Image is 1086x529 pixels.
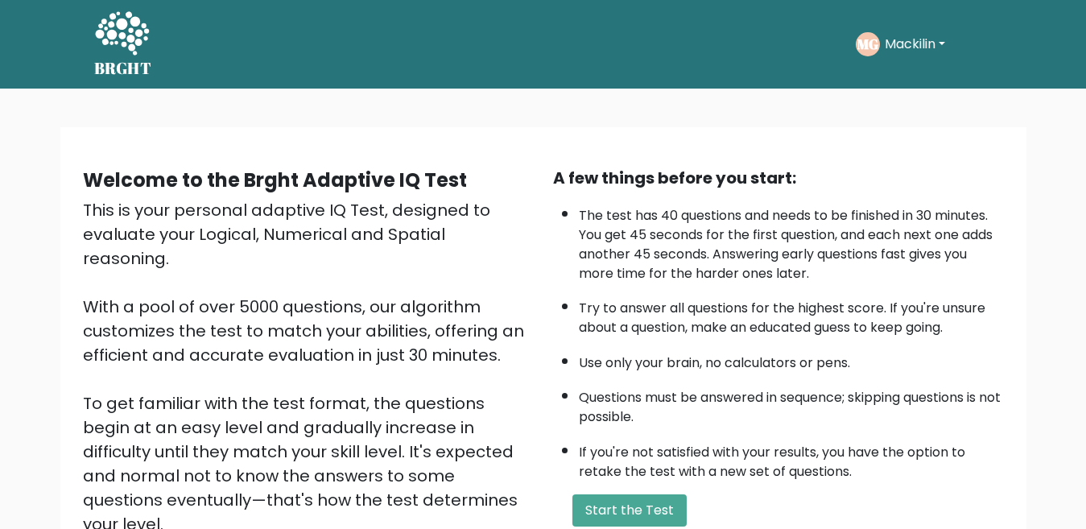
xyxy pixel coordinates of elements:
button: Start the Test [572,494,687,527]
button: Mackilin [880,34,950,55]
div: A few things before you start: [553,166,1004,190]
li: The test has 40 questions and needs to be finished in 30 minutes. You get 45 seconds for the firs... [579,198,1004,283]
a: BRGHT [94,6,152,82]
li: Use only your brain, no calculators or pens. [579,345,1004,373]
text: MG [857,35,878,53]
b: Welcome to the Brght Adaptive IQ Test [83,167,467,193]
li: Questions must be answered in sequence; skipping questions is not possible. [579,380,1004,427]
li: Try to answer all questions for the highest score. If you're unsure about a question, make an edu... [579,291,1004,337]
h5: BRGHT [94,59,152,78]
li: If you're not satisfied with your results, you have the option to retake the test with a new set ... [579,435,1004,481]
